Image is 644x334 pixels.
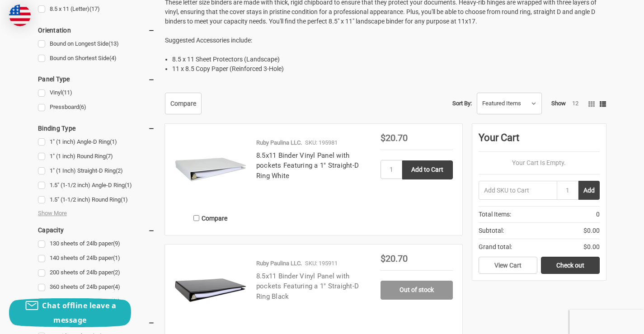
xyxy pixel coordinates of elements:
a: 140 sheets of 24lb paper [38,252,155,264]
span: (6) [79,103,86,110]
img: 8.5x11 Binder Vinyl Panel with pockets Featuring a 1" Straight-D Ring White [174,133,247,206]
li: 11 x 8.5 Copy Paper (Reinforced 3-Hole) [172,64,606,74]
span: Total Items: [479,210,511,219]
span: Show [551,100,566,107]
a: 1" (1 Inch) Straight-D Ring [38,165,155,177]
a: 1" (1 inch) Angle-D Ring [38,136,155,148]
span: Chat offline leave a message [42,301,116,325]
a: 1.5" (1-1/2 inch) Angle-D Ring [38,179,155,192]
iframe: Google Customer Reviews [569,310,644,334]
a: Check out [541,257,600,274]
span: (4) [113,283,120,290]
h5: Panel Type [38,74,155,85]
a: Compare [165,93,202,114]
h5: Capacity [38,225,155,235]
span: Subtotal: [479,226,504,235]
h5: Binding Type [38,123,155,134]
p: SKU: 195981 [305,138,338,147]
a: 8.5x11 Binder Vinyl Panel with pockets Featuring a 1" Straight-D Ring White [256,151,359,180]
span: (2) [113,269,120,276]
a: Bound on Longest Side [38,38,155,50]
p: Ruby Paulina LLC. [256,259,302,268]
span: (1) [125,182,132,188]
div: Your Cart [479,130,600,152]
span: $0.00 [583,242,600,252]
span: $20.70 [381,253,408,264]
a: View Cart [479,257,537,274]
a: 8.5 x 11 (Letter) [38,3,155,15]
p: Ruby Paulina LLC. [256,138,302,147]
a: 625 sheets of 24lb paper [38,296,155,308]
span: $20.70 [381,132,408,143]
input: Add to Cart [402,160,453,179]
button: Add [578,181,600,200]
p: Suggested Accessories include: [165,36,606,45]
span: (9) [113,240,120,247]
span: (13) [108,40,119,47]
h5: Orientation [38,25,155,36]
a: 200 sheets of 24lb paper [38,267,155,279]
a: 130 sheets of 24lb paper [38,238,155,250]
input: Compare [193,215,199,221]
span: $0.00 [583,226,600,235]
span: (2) [116,167,123,174]
label: Sort By: [452,97,472,110]
span: (17) [89,5,100,12]
span: Grand total: [479,242,512,252]
input: Add SKU to Cart [479,181,557,200]
a: 1.5" (1-1/2 inch) Round Ring [38,194,155,206]
a: 1" (1 inch) Round Ring [38,151,155,163]
a: 12 [572,100,578,107]
span: (1) [113,254,120,261]
a: Vinyl [38,87,155,99]
span: (7) [106,153,113,160]
p: SKU: 195911 [305,259,338,268]
span: (1) [121,196,128,203]
span: Show More [38,209,67,218]
label: Compare [174,211,247,226]
span: 0 [596,210,600,219]
a: 8.5x11 Binder Vinyl Panel with pockets Featuring a 1" Straight-D Ring Black [256,272,359,301]
span: (1) [110,138,117,145]
span: (4) [109,55,117,61]
button: Chat offline leave a message [9,298,131,327]
a: 360 sheets of 24lb paper [38,281,155,293]
span: (11) [62,89,72,96]
a: Bound on Shortest Side [38,52,155,65]
li: 8.5 x 11 Sheet Protectors (Landscape) [172,55,606,64]
p: Your Cart Is Empty. [479,158,600,168]
img: 8.5x11 Binder Vinyl Panel with pockets Featuring a 1" Straight-D Ring Black [174,254,247,326]
img: duty and tax information for United States [9,5,31,26]
a: Pressboard [38,101,155,113]
a: Out of stock [381,281,453,300]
